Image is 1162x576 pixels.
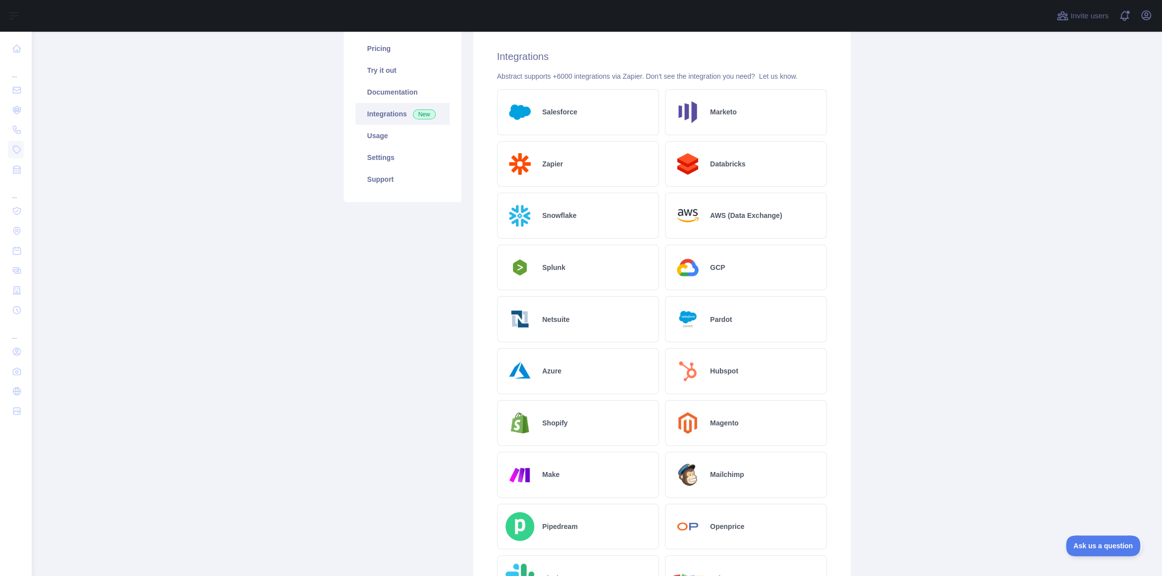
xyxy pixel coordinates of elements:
[673,460,703,489] img: Logo
[542,314,569,324] h2: Netsuite
[542,262,565,272] h2: Splunk
[505,305,535,334] img: Logo
[542,210,576,220] h2: Snowflake
[497,50,827,63] h2: Integrations
[673,98,703,127] img: Logo
[355,168,450,190] a: Support
[673,409,703,438] img: Logo
[542,107,577,117] h2: Salesforce
[710,159,746,169] h2: Databricks
[542,470,559,479] h2: Make
[673,150,703,179] img: Logo
[355,81,450,103] a: Documentation
[673,512,703,541] img: Logo
[1055,8,1111,24] button: Invite users
[710,107,737,117] h2: Marketo
[497,71,827,81] div: Abstract supports +6000 integrations via Zapier. Don't see the integration you need?
[8,59,24,79] div: ...
[710,522,744,531] h2: Openprice
[710,418,739,428] h2: Magento
[710,470,744,479] h2: Mailchimp
[505,201,535,230] img: Logo
[505,512,535,541] img: Logo
[710,314,732,324] h2: Pardot
[542,418,567,428] h2: Shopify
[505,257,535,278] img: Logo
[673,357,703,386] img: Logo
[1070,10,1109,22] span: Invite users
[542,366,561,376] h2: Azure
[355,125,450,147] a: Usage
[505,150,535,179] img: Logo
[355,59,450,81] a: Try it out
[505,98,535,127] img: Logo
[759,72,798,80] a: Let us know.
[710,366,738,376] h2: Hubspot
[413,109,436,119] span: New
[710,262,725,272] h2: GCP
[673,253,703,282] img: Logo
[8,321,24,341] div: ...
[1066,535,1142,556] iframe: Toggle Customer Support
[542,159,563,169] h2: Zapier
[355,147,450,168] a: Settings
[8,180,24,200] div: ...
[505,409,535,438] img: Logo
[542,522,578,531] h2: Pipedream
[710,210,782,220] h2: AWS (Data Exchange)
[355,38,450,59] a: Pricing
[505,460,535,489] img: Logo
[673,305,703,334] img: Logo
[505,357,535,386] img: Logo
[673,201,703,230] img: Logo
[355,103,450,125] a: Integrations New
